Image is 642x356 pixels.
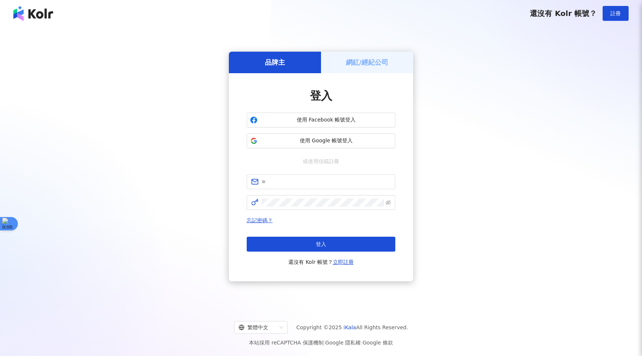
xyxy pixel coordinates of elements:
span: 還沒有 Kolr 帳號？ [530,9,597,18]
h5: 網紅/經紀公司 [346,58,389,67]
span: 登入 [316,241,326,247]
span: 使用 Google 帳號登入 [260,137,392,145]
span: 註冊 [610,10,621,16]
a: Google 隱私權 [325,340,361,346]
div: 繁體中文 [239,321,276,333]
button: 使用 Google 帳號登入 [247,133,395,148]
span: 或使用信箱註冊 [298,157,344,165]
span: 登入 [310,89,332,102]
span: 還沒有 Kolr 帳號？ [288,258,354,266]
button: 註冊 [603,6,629,21]
span: eye-invisible [386,200,391,205]
a: 忘記密碼？ [247,217,273,223]
span: 使用 Facebook 帳號登入 [260,116,392,124]
a: 立即註冊 [333,259,354,265]
span: | [361,340,363,346]
img: logo [13,6,53,21]
span: | [324,340,325,346]
button: 登入 [247,237,395,252]
a: Google 條款 [363,340,393,346]
span: 本站採用 reCAPTCHA 保護機制 [249,338,393,347]
button: 使用 Facebook 帳號登入 [247,113,395,127]
a: iKala [344,324,356,330]
span: Copyright © 2025 All Rights Reserved. [296,323,408,332]
h5: 品牌主 [265,58,285,67]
